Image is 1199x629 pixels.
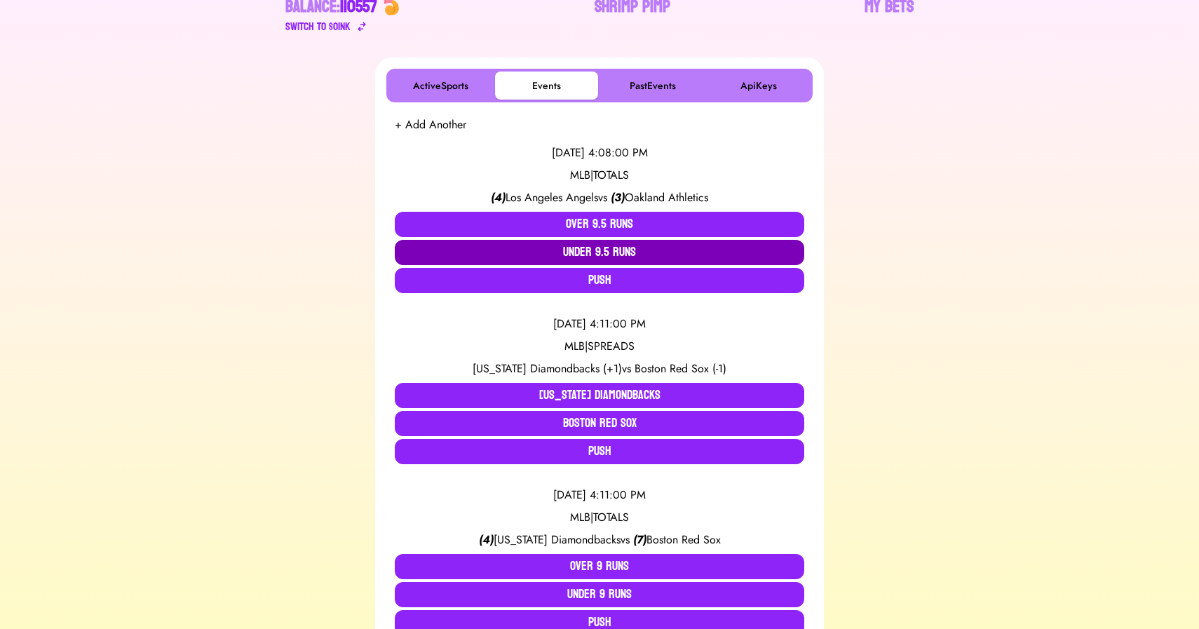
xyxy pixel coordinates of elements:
span: [US_STATE] Diamondbacks (+1) [473,360,622,377]
div: MLB | TOTALS [395,509,804,526]
span: Oakland Athletics [625,189,708,205]
div: vs [395,532,804,548]
button: Push [395,268,804,293]
button: Over 9 Runs [395,554,804,579]
div: MLB | TOTALS [395,167,804,184]
button: Events [495,72,598,100]
button: Under 9 Runs [395,582,804,607]
button: ActiveSports [389,72,492,100]
div: Switch to $ OINK [285,18,351,35]
button: + Add Another [395,116,466,133]
span: [US_STATE] Diamondbacks [494,532,621,548]
button: PastEvents [601,72,704,100]
span: Boston Red Sox (-1) [635,360,726,377]
div: [DATE] 4:11:00 PM [395,487,804,503]
div: vs [395,189,804,206]
span: ( 7 ) [633,532,646,548]
button: Push [395,439,804,464]
div: vs [395,360,804,377]
span: Los Angeles Angels [506,189,598,205]
button: [US_STATE] Diamondbacks [395,383,804,408]
span: ( 3 ) [611,189,625,205]
span: Boston Red Sox [646,532,721,548]
button: ApiKeys [707,72,810,100]
span: ( 4 ) [479,532,494,548]
div: [DATE] 4:11:00 PM [395,316,804,332]
button: Over 9.5 Runs [395,212,804,237]
button: Under 9.5 Runs [395,240,804,265]
div: MLB | SPREADS [395,338,804,355]
div: [DATE] 4:08:00 PM [395,144,804,161]
span: ( 4 ) [491,189,506,205]
button: Boston Red Sox [395,411,804,436]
